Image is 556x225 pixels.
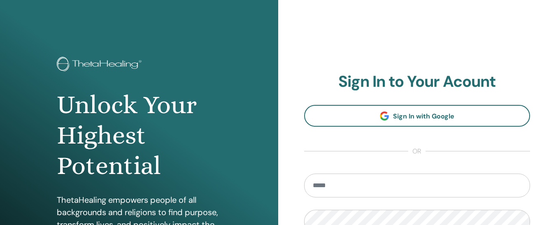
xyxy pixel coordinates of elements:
[304,72,530,91] h2: Sign In to Your Acount
[57,90,221,181] h1: Unlock Your Highest Potential
[393,112,454,121] span: Sign In with Google
[304,105,530,127] a: Sign In with Google
[408,146,426,156] span: or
